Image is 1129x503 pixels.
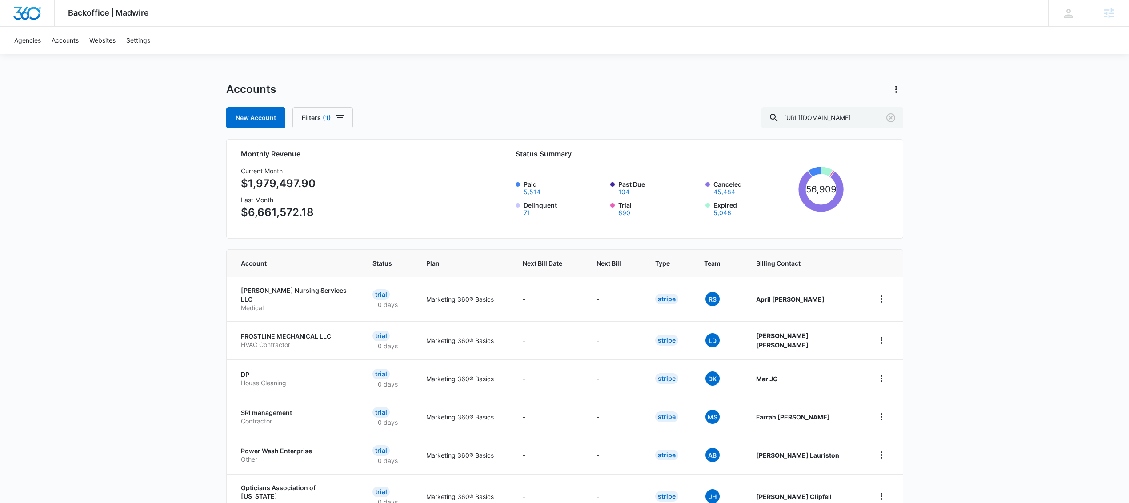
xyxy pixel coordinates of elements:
strong: [PERSON_NAME] [PERSON_NAME] [756,332,809,349]
button: home [874,292,889,306]
span: RS [705,292,720,306]
p: $6,661,572.18 [241,204,316,220]
a: New Account [226,107,285,128]
p: Marketing 360® Basics [426,374,501,383]
input: Search [761,107,903,128]
span: Team [704,259,722,268]
button: Delinquent [524,210,530,216]
a: [PERSON_NAME] Nursing Services LLCMedical [241,286,352,312]
span: Type [655,259,670,268]
div: Stripe [655,335,678,346]
p: [PERSON_NAME] Nursing Services LLC [241,286,352,303]
p: $1,979,497.90 [241,176,316,192]
div: Stripe [655,373,678,384]
td: - [512,359,586,398]
label: Expired [713,200,795,216]
button: Expired [713,210,731,216]
span: LD [705,333,720,347]
td: - [512,436,586,474]
button: Filters(1) [292,107,353,128]
p: House Cleaning [241,379,352,387]
span: AB [705,448,720,462]
div: Trial [372,407,390,418]
label: Trial [618,200,700,216]
button: home [874,371,889,386]
a: Websites [84,27,121,54]
tspan: 56,909 [806,184,837,195]
span: (1) [323,115,331,121]
span: Next Bill [597,259,621,268]
button: Trial [618,210,630,216]
button: home [874,410,889,424]
td: - [586,436,645,474]
p: Other [241,455,352,464]
span: DK [705,371,720,386]
h3: Current Month [241,166,316,176]
a: Agencies [9,27,46,54]
strong: [PERSON_NAME] Clipfell [756,493,832,500]
td: - [586,398,645,436]
label: Paid [524,180,605,195]
div: Trial [372,445,390,456]
a: SRI managementContractor [241,408,352,426]
h2: Monthly Revenue [241,148,449,159]
strong: April [PERSON_NAME] [756,295,825,303]
td: - [512,277,586,321]
strong: [PERSON_NAME] Lauriston [756,451,839,459]
p: Marketing 360® Basics [426,492,501,501]
span: Status [372,259,392,268]
div: Stripe [655,411,678,422]
div: Trial [372,331,390,341]
td: - [586,321,645,359]
span: Account [241,259,339,268]
p: Marketing 360® Basics [426,336,501,345]
p: SRI management [241,408,352,417]
a: Power Wash EnterpriseOther [241,447,352,464]
td: - [586,359,645,398]
strong: Farrah [PERSON_NAME] [756,413,830,421]
p: FROSTLINE MECHANICAL LLC [241,332,352,341]
button: home [874,448,889,462]
div: Stripe [655,491,678,502]
td: - [512,321,586,359]
p: DP [241,370,352,379]
div: Trial [372,369,390,379]
label: Canceled [713,180,795,195]
p: 0 days [372,341,403,351]
button: home [874,333,889,347]
span: Next Bill Date [523,259,562,268]
div: Trial [372,289,390,300]
p: Medical [241,303,352,312]
h3: Last Month [241,195,316,204]
a: Accounts [46,27,84,54]
p: 0 days [372,456,403,465]
button: Actions [889,82,903,96]
button: Past Due [618,189,629,195]
div: Stripe [655,294,678,304]
p: Marketing 360® Basics [426,295,501,304]
h2: Status Summary [516,148,844,159]
label: Delinquent [524,200,605,216]
div: Trial [372,487,390,497]
button: Paid [524,189,540,195]
h1: Accounts [226,83,276,96]
a: FROSTLINE MECHANICAL LLCHVAC Contractor [241,332,352,349]
p: 0 days [372,300,403,309]
a: DPHouse Cleaning [241,370,352,387]
p: 0 days [372,418,403,427]
p: Contractor [241,417,352,426]
p: HVAC Contractor [241,340,352,349]
button: Clear [884,111,898,125]
div: Stripe [655,450,678,460]
span: Plan [426,259,501,268]
p: Marketing 360® Basics [426,412,501,422]
button: Canceled [713,189,735,195]
a: Settings [121,27,156,54]
p: Marketing 360® Basics [426,451,501,460]
label: Past Due [618,180,700,195]
td: - [586,277,645,321]
span: MS [705,410,720,424]
span: Billing Contact [756,259,853,268]
p: Opticians Association of [US_STATE] [241,483,352,501]
strong: Mar JG [756,375,778,383]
